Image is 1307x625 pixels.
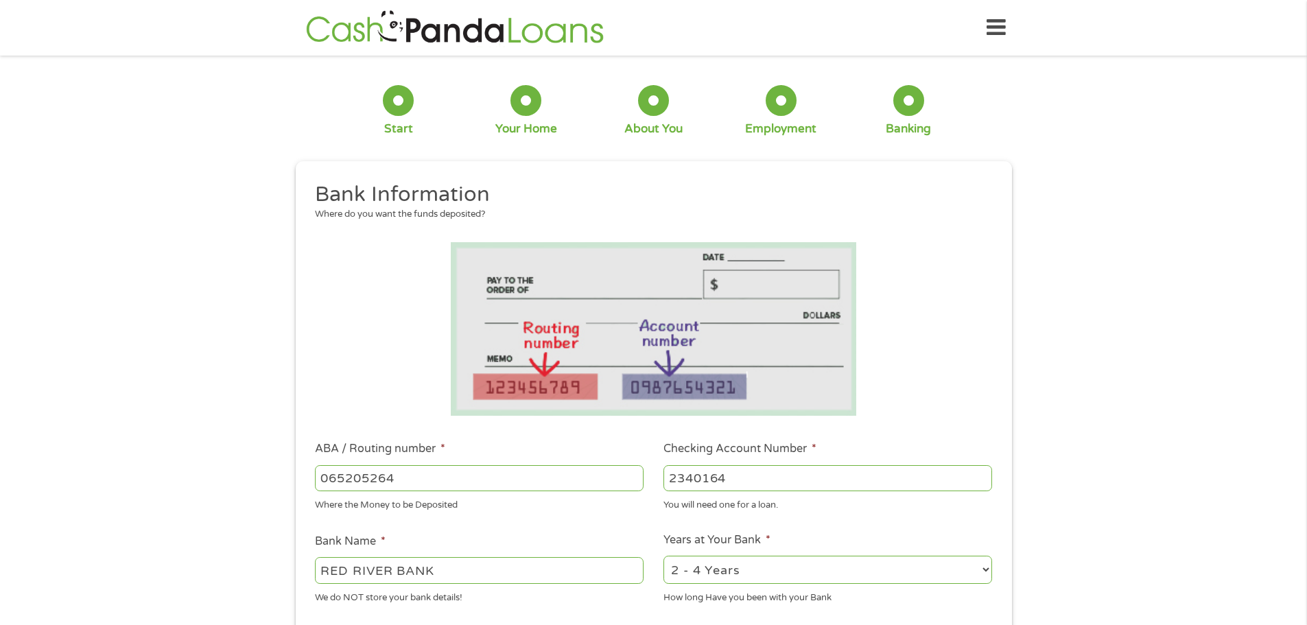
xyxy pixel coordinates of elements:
h2: Bank Information [315,181,982,209]
div: Where do you want the funds deposited? [315,208,982,222]
div: Employment [745,121,816,137]
div: You will need one for a loan. [663,494,992,512]
label: Bank Name [315,534,386,549]
label: ABA / Routing number [315,442,445,456]
div: Start [384,121,413,137]
label: Checking Account Number [663,442,816,456]
div: Banking [886,121,931,137]
label: Years at Your Bank [663,533,770,547]
img: Routing number location [451,242,857,416]
div: We do NOT store your bank details! [315,586,644,604]
div: How long Have you been with your Bank [663,586,992,604]
div: Where the Money to be Deposited [315,494,644,512]
img: GetLoanNow Logo [302,8,608,47]
input: 345634636 [663,465,992,491]
div: About You [624,121,683,137]
input: 263177916 [315,465,644,491]
div: Your Home [495,121,557,137]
